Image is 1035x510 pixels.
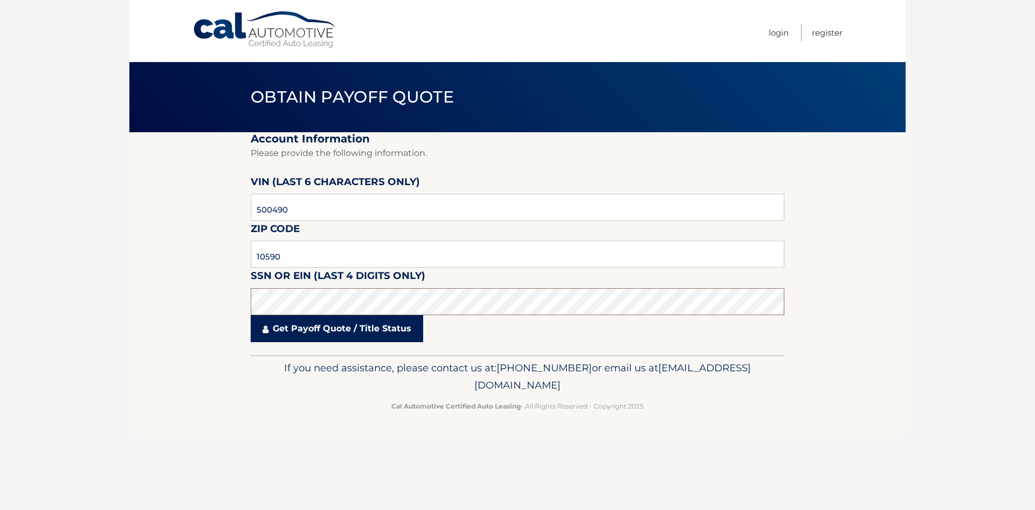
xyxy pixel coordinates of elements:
a: Login [769,24,789,42]
span: Obtain Payoff Quote [251,87,454,107]
strong: Cal Automotive Certified Auto Leasing [391,402,521,410]
span: [PHONE_NUMBER] [496,362,592,374]
label: VIN (last 6 characters only) [251,174,420,194]
p: Please provide the following information. [251,146,784,161]
a: Cal Automotive [192,11,338,49]
a: Register [812,24,843,42]
label: SSN or EIN (last 4 digits only) [251,268,425,288]
label: Zip Code [251,221,300,241]
a: Get Payoff Quote / Title Status [251,315,423,342]
p: If you need assistance, please contact us at: or email us at [258,359,777,394]
h2: Account Information [251,132,784,146]
p: - All Rights Reserved - Copyright 2025 [258,400,777,412]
